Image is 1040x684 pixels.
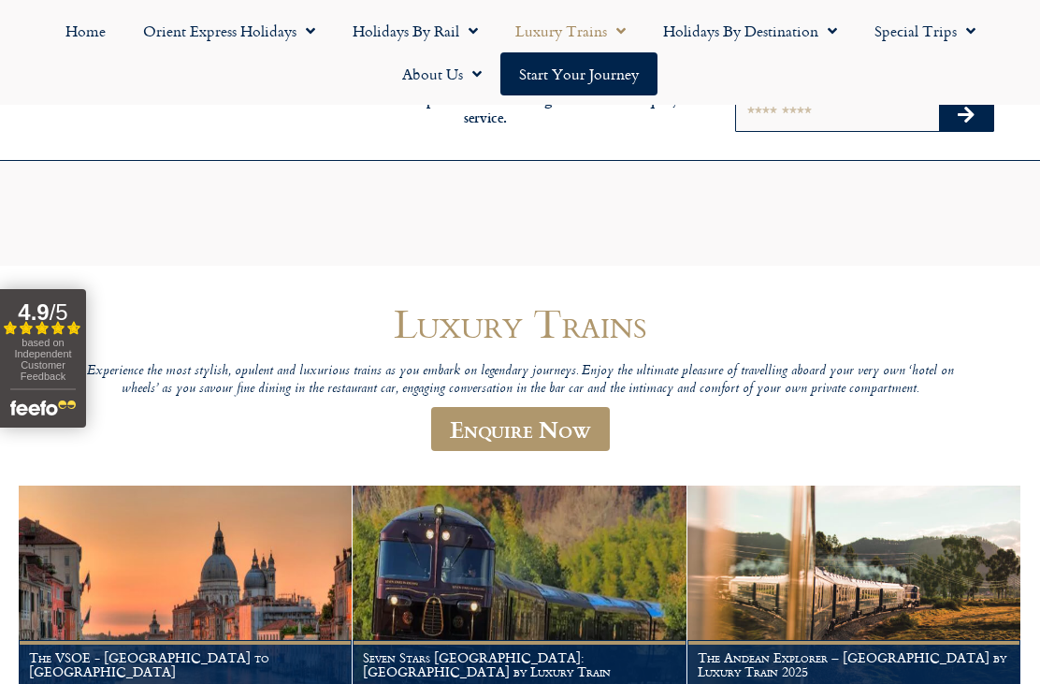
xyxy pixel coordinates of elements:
a: Enquire Now [431,407,610,451]
h1: The Andean Explorer – [GEOGRAPHIC_DATA] by Luxury Train 2025 [698,650,1010,680]
a: About Us [383,52,500,95]
button: Search [939,101,993,131]
h6: [DATE] to [DATE] 9am – 5pm Outside of these times please leave a message on our 24/7 enquiry serv... [282,74,689,126]
a: Special Trips [856,9,994,52]
nav: Menu [9,9,1031,95]
a: Orient Express Holidays [124,9,334,52]
p: Experience the most stylish, opulent and luxurious trains as you embark on legendary journeys. En... [71,363,969,398]
a: Home [47,9,124,52]
a: Holidays by Destination [644,9,856,52]
h1: Luxury Trains [71,301,969,345]
h1: The VSOE - [GEOGRAPHIC_DATA] to [GEOGRAPHIC_DATA] [29,650,341,680]
h1: Seven Stars [GEOGRAPHIC_DATA]: [GEOGRAPHIC_DATA] by Luxury Train [363,650,675,680]
a: Luxury Trains [497,9,644,52]
a: Start your Journey [500,52,657,95]
a: Holidays by Rail [334,9,497,52]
